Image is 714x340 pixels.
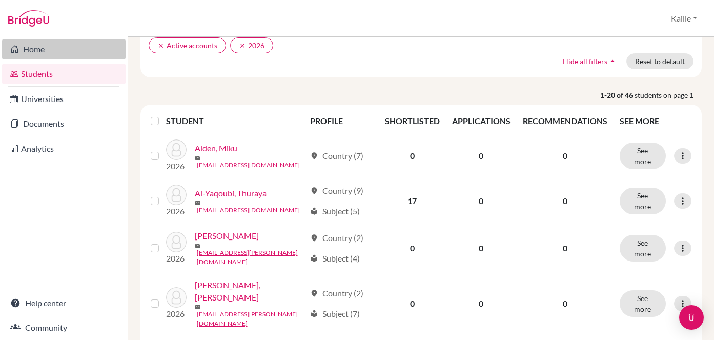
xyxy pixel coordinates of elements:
[197,310,306,328] a: [EMAIL_ADDRESS][PERSON_NAME][DOMAIN_NAME]
[195,304,201,310] span: mail
[379,273,446,334] td: 0
[195,230,259,242] a: [PERSON_NAME]
[166,287,187,308] img: Bishop, Kyte
[195,200,201,206] span: mail
[310,234,318,242] span: location_on
[446,109,517,133] th: APPLICATIONS
[379,109,446,133] th: SHORTLISTED
[554,53,626,69] button: Hide all filtersarrow_drop_up
[195,243,201,249] span: mail
[2,89,126,109] a: Universities
[310,152,318,160] span: location_on
[2,293,126,313] a: Help center
[149,37,226,53] button: clearActive accounts
[446,273,517,334] td: 0
[166,160,187,172] p: 2026
[310,254,318,263] span: local_library
[197,248,306,267] a: [EMAIL_ADDRESS][PERSON_NAME][DOMAIN_NAME]
[2,138,126,159] a: Analytics
[195,142,237,154] a: Alden, Miku
[446,133,517,178] td: 0
[620,290,666,317] button: See more
[523,150,607,162] p: 0
[197,161,300,170] a: [EMAIL_ADDRESS][DOMAIN_NAME]
[679,305,704,330] div: Open Intercom Messenger
[2,317,126,338] a: Community
[195,187,267,199] a: Al-Yaqoubi, Thuraya
[304,109,378,133] th: PROFILE
[195,279,306,304] a: [PERSON_NAME], [PERSON_NAME]
[607,56,618,66] i: arrow_drop_up
[446,178,517,224] td: 0
[195,155,201,161] span: mail
[310,310,318,318] span: local_library
[620,188,666,214] button: See more
[626,53,693,69] button: Reset to default
[239,42,246,49] i: clear
[310,308,360,320] div: Subject (7)
[2,39,126,59] a: Home
[517,109,614,133] th: RECOMMENDATIONS
[197,206,300,215] a: [EMAIL_ADDRESS][DOMAIN_NAME]
[310,185,363,197] div: Country (9)
[523,195,607,207] p: 0
[666,9,702,28] button: Kaille
[2,64,126,84] a: Students
[620,143,666,169] button: See more
[523,297,607,310] p: 0
[379,224,446,273] td: 0
[166,205,187,217] p: 2026
[8,10,49,27] img: Bridge-U
[379,178,446,224] td: 17
[635,90,702,101] span: students on page 1
[166,308,187,320] p: 2026
[310,287,363,299] div: Country (2)
[310,187,318,195] span: location_on
[446,224,517,273] td: 0
[157,42,165,49] i: clear
[379,133,446,178] td: 0
[230,37,273,53] button: clear2026
[166,139,187,160] img: Alden, Miku
[310,289,318,297] span: location_on
[166,185,187,205] img: Al-Yaqoubi, Thuraya
[2,113,126,134] a: Documents
[523,242,607,254] p: 0
[166,232,187,252] img: Asebedo, Amira
[620,235,666,262] button: See more
[600,90,635,101] strong: 1-20 of 46
[310,232,363,244] div: Country (2)
[166,252,187,265] p: 2026
[310,252,360,265] div: Subject (4)
[563,57,607,66] span: Hide all filters
[310,207,318,215] span: local_library
[310,150,363,162] div: Country (7)
[614,109,698,133] th: SEE MORE
[310,205,360,217] div: Subject (5)
[166,109,304,133] th: STUDENT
